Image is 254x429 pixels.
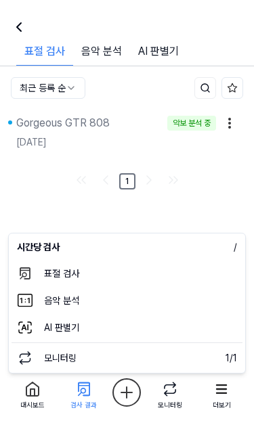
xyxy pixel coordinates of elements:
[12,261,242,286] div: 표절 검사
[17,350,77,366] div: 모니터링
[17,240,60,254] span: 시간당 검사
[12,315,242,340] div: AI 판별기
[234,240,237,254] span: /
[226,351,237,365] div: 1 / 1
[12,288,242,313] div: 음악 분석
